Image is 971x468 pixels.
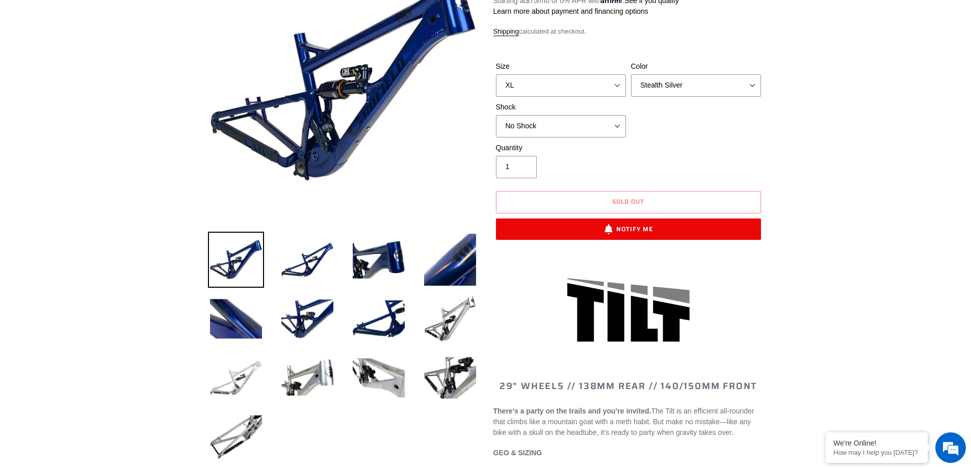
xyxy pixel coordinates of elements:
[493,27,519,36] a: Shipping
[496,143,626,153] label: Quantity
[208,409,264,465] img: Load image into Gallery viewer, TILT - Frameset
[493,407,754,436] span: The Tilt is an efficient all-rounder that climbs like a mountain goat with a meth habit. But make...
[11,56,27,71] div: Navigation go back
[612,197,644,206] span: Sold out
[833,439,920,447] div: We're Online!
[279,232,335,288] img: Load image into Gallery viewer, TILT - Frameset
[493,26,764,37] div: calculated at checkout.
[833,449,920,456] p: How may I help you today?
[422,350,478,406] img: Load image into Gallery viewer, TILT - Frameset
[496,61,626,72] label: Size
[59,128,141,231] span: We're online!
[500,379,757,393] span: 29" WHEELS // 138mm REAR // 140/150mm FRONT
[208,291,264,347] img: Load image into Gallery viewer, TILT - Frameset
[208,350,264,406] img: Load image into Gallery viewer, TILT - Frameset
[279,291,335,347] img: Load image into Gallery viewer, TILT - Frameset
[351,232,407,288] img: Load image into Gallery viewer, TILT - Frameset
[422,291,478,347] img: Load image into Gallery viewer, TILT - Frameset
[351,291,407,347] img: Load image into Gallery viewer, TILT - Frameset
[33,51,58,76] img: d_696896380_company_1647369064580_696896380
[167,5,192,30] div: Minimize live chat window
[422,232,478,288] img: Load image into Gallery viewer, TILT - Frameset
[493,7,648,15] a: Learn more about payment and financing options
[68,57,187,70] div: Chat with us now
[496,218,761,240] button: Notify Me
[496,102,626,113] label: Shock
[208,232,264,288] img: Load image into Gallery viewer, TILT - Frameset
[496,191,761,213] button: Sold out
[631,61,761,72] label: Color
[493,449,542,457] span: GEO & SIZING
[5,278,194,314] textarea: Type your message and hit 'Enter'
[279,350,335,406] img: Load image into Gallery viewer, TILT - Frameset
[493,407,651,415] b: There’s a party on the trails and you’re invited.
[351,350,407,406] img: Load image into Gallery viewer, TILT - Frameset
